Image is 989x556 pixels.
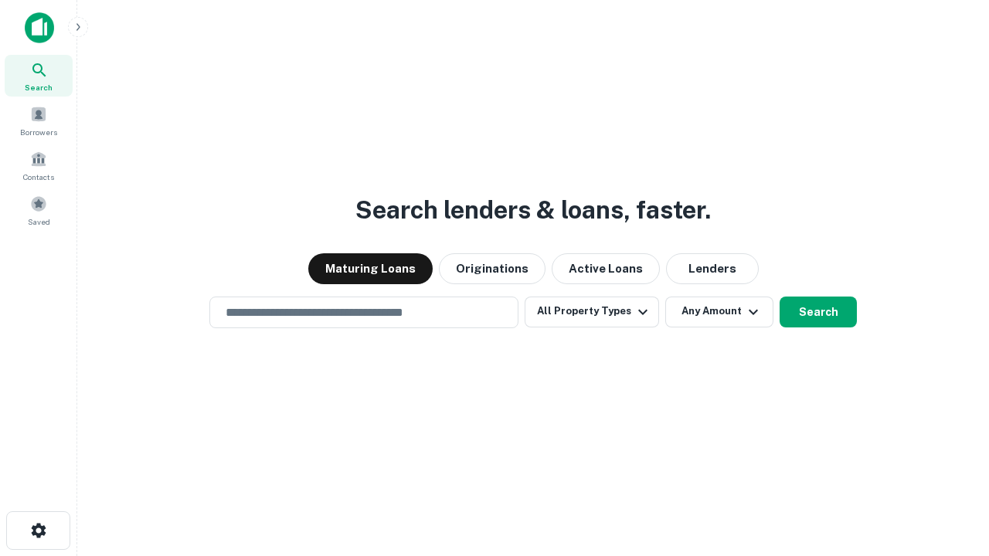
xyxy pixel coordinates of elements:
[308,253,433,284] button: Maturing Loans
[25,12,54,43] img: capitalize-icon.png
[355,192,711,229] h3: Search lenders & loans, faster.
[666,253,759,284] button: Lenders
[25,81,53,93] span: Search
[552,253,660,284] button: Active Loans
[780,297,857,327] button: Search
[525,297,659,327] button: All Property Types
[5,189,73,231] a: Saved
[912,432,989,507] iframe: Chat Widget
[439,253,545,284] button: Originations
[28,215,50,228] span: Saved
[5,55,73,97] a: Search
[5,144,73,186] a: Contacts
[20,126,57,138] span: Borrowers
[665,297,773,327] button: Any Amount
[23,171,54,183] span: Contacts
[5,100,73,141] a: Borrowers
